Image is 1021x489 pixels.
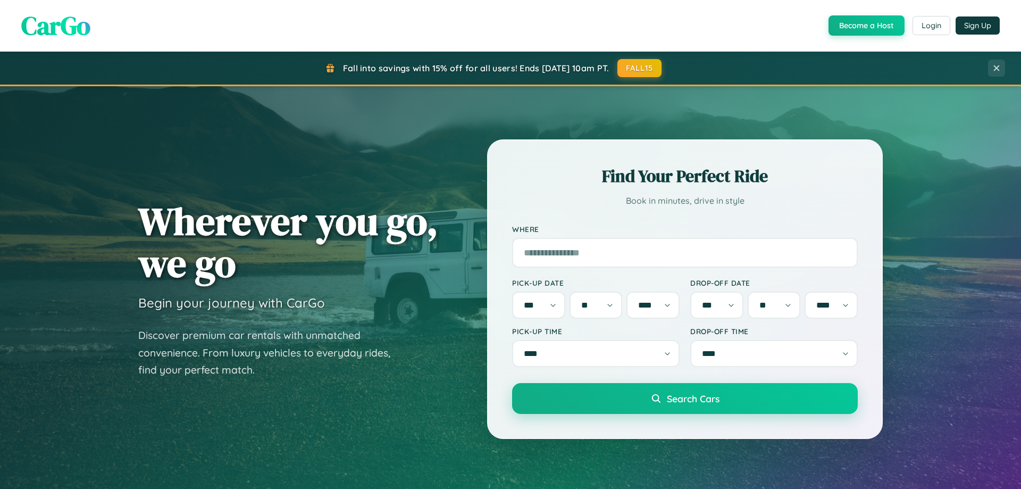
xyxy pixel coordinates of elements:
button: Become a Host [828,15,905,36]
h3: Begin your journey with CarGo [138,295,325,311]
label: Pick-up Time [512,327,680,336]
label: Drop-off Date [690,278,858,287]
span: CarGo [21,8,90,43]
button: Login [913,16,950,35]
label: Pick-up Date [512,278,680,287]
button: Search Cars [512,383,858,414]
span: Search Cars [667,393,719,404]
p: Discover premium car rentals with unmatched convenience. From luxury vehicles to everyday rides, ... [138,327,404,379]
p: Book in minutes, drive in style [512,193,858,209]
h2: Find Your Perfect Ride [512,164,858,188]
button: FALL15 [617,59,662,77]
span: Fall into savings with 15% off for all users! Ends [DATE] 10am PT. [343,63,609,73]
label: Drop-off Time [690,327,858,336]
button: Sign Up [956,16,1000,35]
h1: Wherever you go, we go [138,200,438,284]
label: Where [512,225,858,234]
